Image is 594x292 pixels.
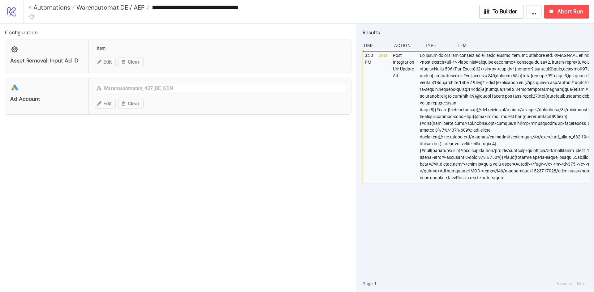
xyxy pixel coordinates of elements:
button: Abort Run [544,5,589,19]
span: To Builder [493,8,517,15]
h2: Results [363,28,589,36]
div: Type [425,40,451,51]
span: Abort Run [557,8,583,15]
span: Warenautomat DE / AEF [75,3,144,11]
div: post [378,49,388,184]
button: Previous [553,280,574,287]
button: ... [526,5,542,19]
div: Post Integration Url: Update Ad [392,49,415,184]
a: < Automations [28,4,75,11]
a: Warenautomat DE / AEF [75,4,149,11]
button: Next [575,280,588,287]
button: 1 [372,280,379,287]
h2: Configuration [5,28,351,36]
span: Page [363,280,372,287]
button: To Builder [479,5,524,19]
div: Item [456,40,589,51]
div: Action [394,40,420,51]
div: Time [363,40,389,51]
div: 3:33 PM [364,49,374,184]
